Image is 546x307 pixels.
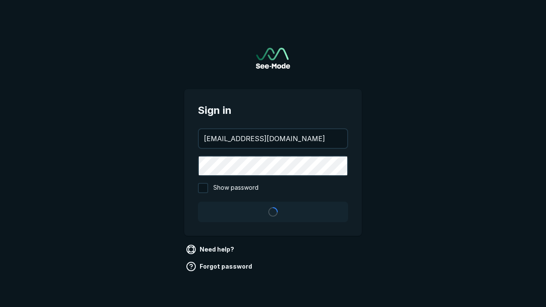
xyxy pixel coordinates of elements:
a: Need help? [184,243,238,256]
input: your@email.com [199,129,347,148]
a: Go to sign in [256,48,290,69]
span: Show password [213,183,258,193]
a: Forgot password [184,260,256,273]
img: See-Mode Logo [256,48,290,69]
span: Sign in [198,103,348,118]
